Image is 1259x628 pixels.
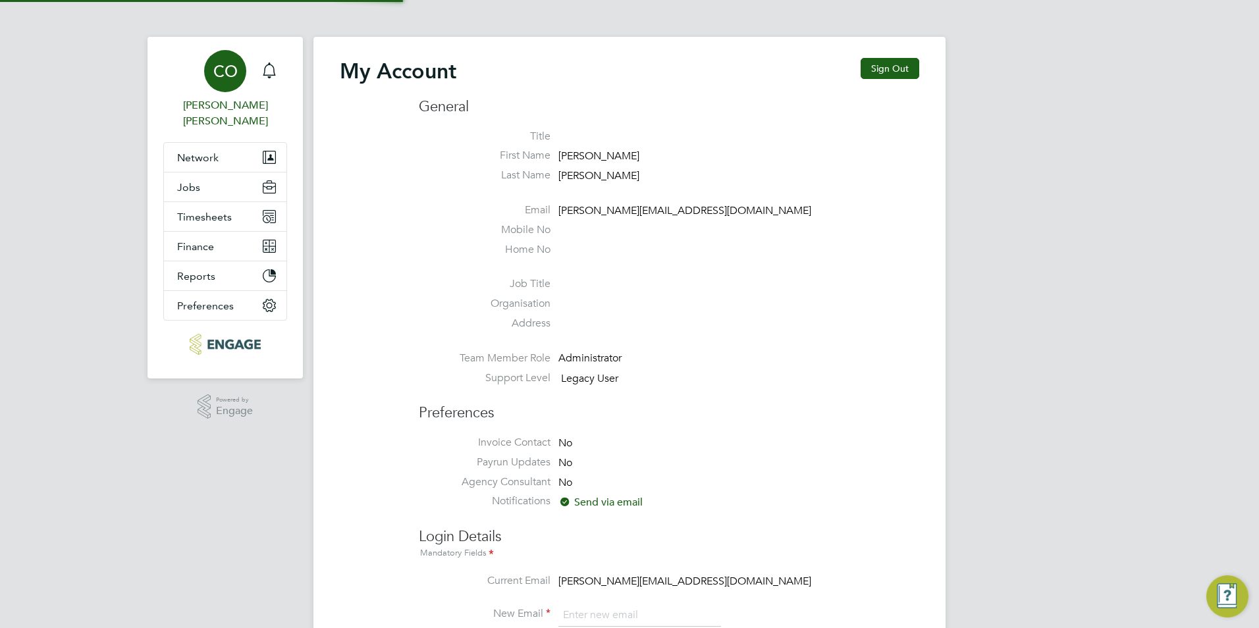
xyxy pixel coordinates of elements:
[419,390,919,423] h3: Preferences
[558,436,572,450] span: No
[419,514,919,561] h3: Login Details
[419,97,919,117] h3: General
[163,50,287,129] a: CO[PERSON_NAME] [PERSON_NAME]
[164,291,286,320] button: Preferences
[861,58,919,79] button: Sign Out
[177,240,214,253] span: Finance
[419,277,550,291] label: Job Title
[216,406,253,417] span: Engage
[558,150,639,163] span: [PERSON_NAME]
[340,58,456,84] h2: My Account
[177,151,219,164] span: Network
[177,300,234,312] span: Preferences
[561,372,618,385] span: Legacy User
[177,211,232,223] span: Timesheets
[419,149,550,163] label: First Name
[558,169,639,182] span: [PERSON_NAME]
[419,169,550,182] label: Last Name
[558,496,643,509] span: Send via email
[419,243,550,257] label: Home No
[198,394,254,419] a: Powered byEngage
[216,394,253,406] span: Powered by
[1206,575,1248,617] button: Engage Resource Center
[419,203,550,217] label: Email
[177,270,215,282] span: Reports
[177,181,200,194] span: Jobs
[419,317,550,330] label: Address
[164,143,286,172] button: Network
[419,130,550,144] label: Title
[163,334,287,355] a: Go to home page
[147,37,303,379] nav: Main navigation
[558,456,572,469] span: No
[419,546,919,561] div: Mandatory Fields
[419,456,550,469] label: Payrun Updates
[419,574,550,588] label: Current Email
[163,97,287,129] span: Connor O'sullivan
[164,172,286,201] button: Jobs
[558,575,811,588] span: [PERSON_NAME][EMAIL_ADDRESS][DOMAIN_NAME]
[419,475,550,489] label: Agency Consultant
[419,371,550,385] label: Support Level
[558,476,572,489] span: No
[419,436,550,450] label: Invoice Contact
[213,63,238,80] span: CO
[558,204,811,217] span: [PERSON_NAME][EMAIL_ADDRESS][DOMAIN_NAME]
[558,604,721,627] input: Enter new email
[419,494,550,508] label: Notifications
[164,261,286,290] button: Reports
[558,352,683,365] div: Administrator
[190,334,260,355] img: carbonrecruitment-logo-retina.png
[164,232,286,261] button: Finance
[419,223,550,237] label: Mobile No
[419,352,550,365] label: Team Member Role
[419,297,550,311] label: Organisation
[164,202,286,231] button: Timesheets
[419,607,550,621] label: New Email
